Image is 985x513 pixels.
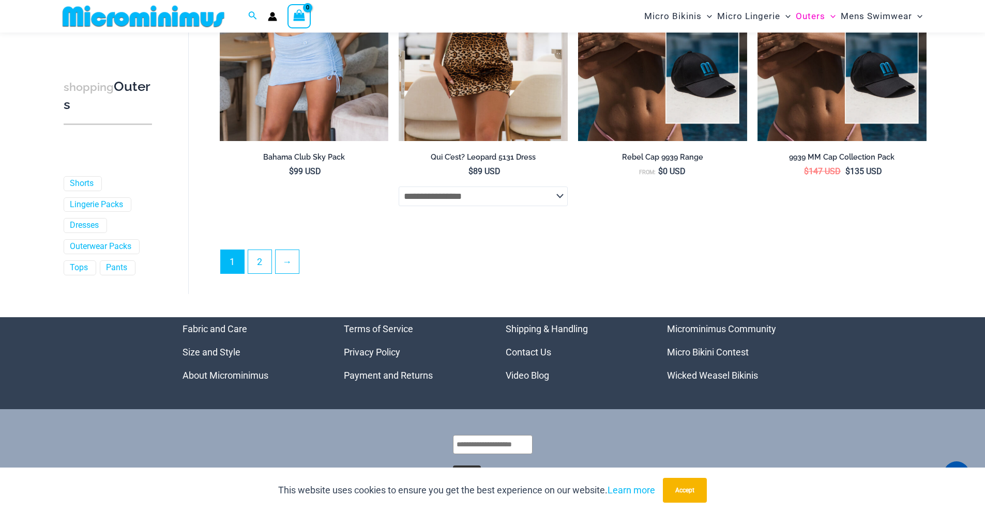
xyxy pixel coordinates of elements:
a: Tops [70,262,88,273]
bdi: 99 USD [289,166,321,176]
a: Shorts [70,178,94,189]
span: shopping [64,81,114,94]
span: Menu Toggle [825,3,836,29]
nav: Site Navigation [640,2,927,31]
span: Menu Toggle [912,3,922,29]
bdi: 147 USD [804,166,841,176]
a: Privacy Policy [344,347,400,357]
span: From: [639,169,656,176]
a: Micro BikinisMenu ToggleMenu Toggle [642,3,715,29]
a: Rebel Cap 9939 Range [578,152,747,166]
a: Microminimus Community [667,323,776,334]
a: Account icon link [268,12,277,21]
bdi: 135 USD [845,166,882,176]
span: Page 1 [221,250,244,273]
span: Menu Toggle [702,3,712,29]
a: Outerwear Packs [70,241,131,252]
button: Submit [453,465,481,484]
nav: Menu [506,317,642,387]
bdi: 89 USD [468,166,501,176]
a: Video Blog [506,370,549,381]
img: MM SHOP LOGO FLAT [58,5,229,28]
aside: Footer Widget 4 [667,317,803,387]
aside: Footer Widget 2 [344,317,480,387]
a: → [276,250,299,273]
span: $ [289,166,294,176]
h2: Rebel Cap 9939 Range [578,152,747,162]
aside: Footer Widget 3 [506,317,642,387]
span: Micro Bikinis [644,3,702,29]
span: Micro Lingerie [717,3,780,29]
a: Pants [106,262,127,273]
nav: Menu [183,317,319,387]
a: Mens SwimwearMenu ToggleMenu Toggle [838,3,925,29]
nav: Product Pagination [220,250,927,279]
bdi: 0 USD [658,166,686,176]
aside: Footer Widget 1 [183,317,319,387]
a: Size and Style [183,347,240,357]
a: OutersMenu ToggleMenu Toggle [793,3,838,29]
span: $ [804,166,809,176]
p: This website uses cookies to ensure you get the best experience on our website. [278,483,655,498]
a: Shipping & Handling [506,323,588,334]
a: Micro Bikini Contest [667,347,749,357]
h2: Bahama Club Sky Pack [220,152,389,162]
a: Bahama Club Sky Pack [220,152,389,166]
a: About Microminimus [183,370,268,381]
a: View Shopping Cart, empty [287,4,311,28]
span: $ [658,166,663,176]
a: Contact Us [506,347,551,357]
span: Menu Toggle [780,3,791,29]
a: Lingerie Packs [70,199,123,210]
a: Learn more [608,485,655,495]
span: $ [845,166,850,176]
a: Page 2 [248,250,271,273]
span: $ [468,166,473,176]
a: Dresses [70,220,99,231]
span: - Shop Color [64,294,144,328]
a: Qui C’est? Leopard 5131 Dress [399,152,568,166]
h2: Qui C’est? Leopard 5131 Dress [399,152,568,162]
h2: 9939 MM Cap Collection Pack [757,152,927,162]
a: Terms of Service [344,323,413,334]
a: Search icon link [248,10,257,23]
button: Accept [663,478,707,503]
a: Micro LingerieMenu ToggleMenu Toggle [715,3,793,29]
nav: Menu [344,317,480,387]
a: Payment and Returns [344,370,433,381]
nav: Menu [667,317,803,387]
a: Fabric and Care [183,323,247,334]
a: Wicked Weasel Bikinis [667,370,758,381]
span: Outers [796,3,825,29]
h3: Outers [64,78,152,114]
a: 9939 MM Cap Collection Pack [757,152,927,166]
span: Mens Swimwear [841,3,912,29]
